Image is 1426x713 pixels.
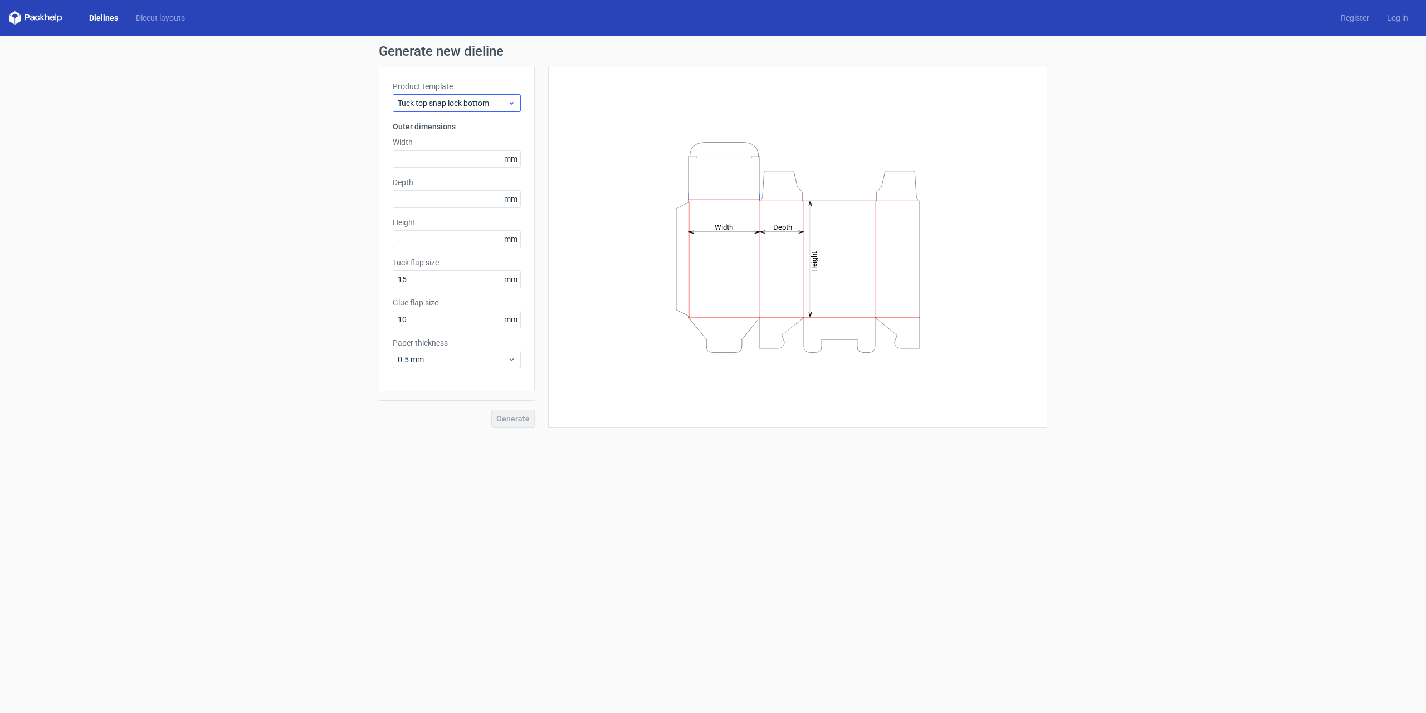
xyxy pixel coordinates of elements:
[393,177,521,188] label: Depth
[1332,12,1378,23] a: Register
[773,222,792,231] tspan: Depth
[810,251,818,271] tspan: Height
[501,271,520,288] span: mm
[1378,12,1417,23] a: Log in
[393,217,521,228] label: Height
[379,45,1047,58] h1: Generate new dieline
[393,337,521,348] label: Paper thickness
[398,98,507,109] span: Tuck top snap lock bottom
[393,297,521,308] label: Glue flap size
[715,222,733,231] tspan: Width
[127,12,194,23] a: Diecut layouts
[393,257,521,268] label: Tuck flap size
[393,137,521,148] label: Width
[393,81,521,92] label: Product template
[501,231,520,248] span: mm
[501,191,520,207] span: mm
[398,354,507,365] span: 0.5 mm
[393,121,521,132] h3: Outer dimensions
[80,12,127,23] a: Dielines
[501,151,520,167] span: mm
[501,311,520,328] span: mm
